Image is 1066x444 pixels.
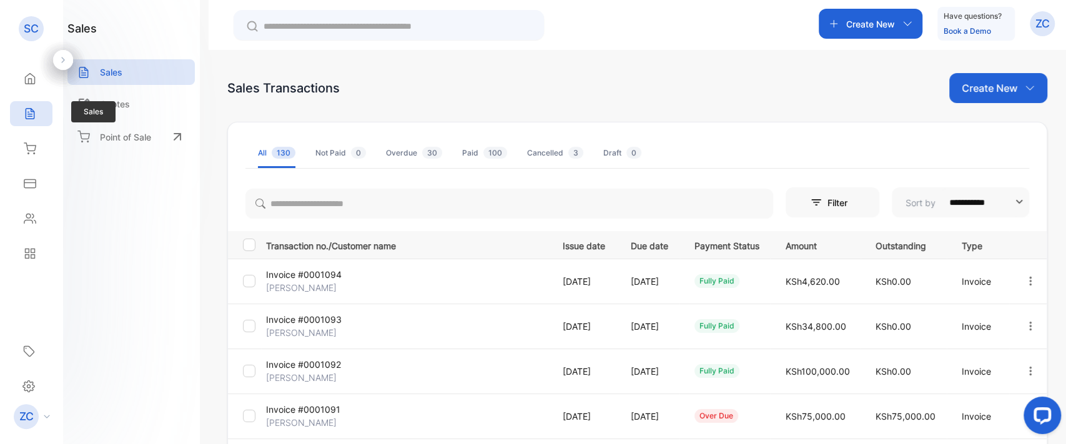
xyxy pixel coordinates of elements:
span: KSh0.00 [876,366,911,377]
div: All [258,147,295,159]
p: Amount [785,237,850,252]
p: Create New [846,17,895,31]
p: Invoice #0001094 [266,268,360,281]
button: Create New [819,9,922,39]
p: [DATE] [631,365,668,378]
a: Sales [67,59,195,85]
div: Draft [603,147,641,159]
p: Invoice [962,320,999,333]
span: KSh4,620.00 [785,276,839,287]
p: Have questions? [944,10,1002,22]
p: Quotes [100,97,130,111]
p: [DATE] [563,365,605,378]
span: KSh75,000.00 [876,411,935,422]
p: ZC [1035,16,1050,32]
a: Quotes [67,91,195,117]
span: Sales [71,101,116,122]
span: 0 [626,147,641,159]
p: Invoice [962,410,999,423]
button: Create New [949,73,1047,103]
a: Book a Demo [944,26,991,36]
p: [DATE] [563,275,605,288]
span: KSh34,800.00 [785,321,846,332]
span: KSh100,000.00 [785,366,849,377]
p: Transaction no./Customer name [266,237,547,252]
div: Sales Transactions [227,79,340,97]
h1: sales [67,20,97,37]
span: 30 [422,147,442,159]
p: Due date [631,237,668,252]
p: [DATE] [563,410,605,423]
p: [PERSON_NAME] [266,326,360,339]
p: Invoice #0001091 [266,403,360,416]
div: over due [694,409,738,423]
div: Not Paid [315,147,366,159]
span: 3 [568,147,583,159]
p: Invoice [962,275,999,288]
p: [DATE] [631,320,668,333]
button: Sort by [892,187,1029,217]
p: [PERSON_NAME] [266,371,360,384]
p: Sort by [906,196,935,209]
p: [DATE] [563,320,605,333]
p: Outstanding [876,237,936,252]
span: 0 [351,147,366,159]
button: ZC [1030,9,1055,39]
p: ZC [19,408,34,425]
p: Sales [100,66,122,79]
span: KSh0.00 [876,321,911,332]
p: [DATE] [631,275,668,288]
p: Payment Status [694,237,760,252]
iframe: LiveChat chat widget [1014,392,1066,444]
p: [PERSON_NAME] [266,416,360,429]
span: 130 [272,147,295,159]
div: fully paid [694,274,739,288]
a: Point of Sale [67,123,195,150]
p: Point of Sale [100,131,151,144]
span: KSh0.00 [876,276,911,287]
span: KSh75,000.00 [785,411,845,422]
div: Overdue [386,147,442,159]
div: fully paid [694,364,739,378]
p: Type [962,237,999,252]
p: [DATE] [631,410,668,423]
p: Create New [962,81,1017,96]
p: [PERSON_NAME] [266,281,360,294]
div: Cancelled [527,147,583,159]
p: Invoice #0001092 [266,358,360,371]
p: Invoice #0001093 [266,313,360,326]
span: 100 [483,147,507,159]
div: fully paid [694,319,739,333]
div: Paid [462,147,507,159]
p: Issue date [563,237,605,252]
p: SC [24,21,39,37]
p: Invoice [962,365,999,378]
